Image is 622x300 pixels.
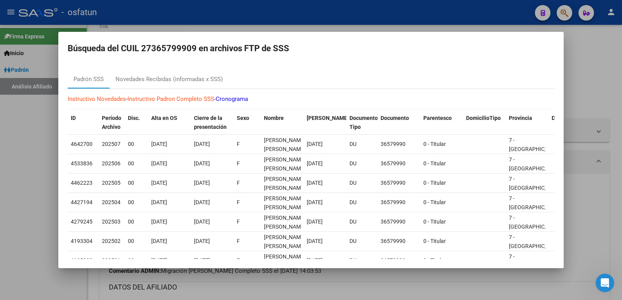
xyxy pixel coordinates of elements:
span: 7 - [GEOGRAPHIC_DATA] [509,195,561,210]
datatable-header-cell: Documento Tipo [346,110,377,135]
span: FLORES ROXANA DANIELA [264,234,306,249]
div: 36579990 [381,256,417,265]
span: FLORES ROXANA DANIELA [264,215,306,230]
a: Instructivo Novedades [68,95,126,102]
span: [DATE] [151,257,167,264]
span: 0 - Titular [423,141,446,147]
span: [DATE] [307,199,323,205]
span: [DATE] [307,257,323,264]
span: 4105822 [71,257,93,264]
div: DU [349,159,374,168]
span: 4427194 [71,199,93,205]
span: [DATE] [194,199,210,205]
span: 202507 [102,141,121,147]
span: [DATE] [151,160,167,166]
span: 202505 [102,180,121,186]
datatable-header-cell: Departamento [549,110,591,135]
span: F [237,218,240,225]
span: [DATE] [151,199,167,205]
span: 7 - [GEOGRAPHIC_DATA] [509,234,561,249]
span: [DATE] [151,180,167,186]
span: [DATE] [307,180,323,186]
div: 00 [128,198,145,207]
span: [DATE] [151,141,167,147]
span: F [237,257,240,264]
span: 4193304 [71,238,93,244]
div: DU [349,237,374,246]
span: 4533836 [71,160,93,166]
div: Novedades Recibidas (informadas x SSS) [115,75,223,84]
span: 7 - [GEOGRAPHIC_DATA] [509,253,561,269]
span: [DATE] [307,160,323,166]
span: 7 - [GEOGRAPHIC_DATA] [509,215,561,230]
span: ID [71,115,76,121]
span: Disc. [128,115,140,121]
span: 0 - Titular [423,160,446,166]
h2: Búsqueda del CUIL 27365799909 en archivos FTP de SSS [68,41,554,56]
span: [DATE] [151,218,167,225]
span: 0 - Titular [423,257,446,264]
span: 4462223 [71,180,93,186]
span: [PERSON_NAME]. [307,115,350,121]
div: 00 [128,256,145,265]
span: Alta en OS [151,115,177,121]
span: [DATE] [194,160,210,166]
div: 36579990 [381,198,417,207]
span: [DATE] [194,218,210,225]
span: 0 - Titular [423,180,446,186]
span: FLORES ROXANA DANIELA [264,195,306,210]
span: 4279245 [71,218,93,225]
span: 7 - [GEOGRAPHIC_DATA] [509,156,561,172]
datatable-header-cell: DomicilioTipo [463,110,506,135]
div: Padrón SSS [73,75,104,84]
span: FLORES ROXANA DANIELA [264,253,306,269]
span: Provincia [509,115,532,121]
span: FLORES ROXANA DANIELA [264,137,306,152]
span: F [237,238,240,244]
span: F [237,199,240,205]
span: [DATE] [307,238,323,244]
a: Cronograma [216,95,248,102]
div: 36579990 [381,217,417,226]
div: 00 [128,159,145,168]
div: DU [349,256,374,265]
datatable-header-cell: Disc. [125,110,148,135]
span: Departamento [552,115,587,121]
span: 0 - Titular [423,199,446,205]
span: [DATE] [307,141,323,147]
iframe: Intercom live chat [596,274,614,292]
div: 00 [128,179,145,187]
span: 202501 [102,257,121,264]
a: Instructivo Padron Completo SSS [128,95,214,102]
span: Nombre [264,115,284,121]
p: - - [68,95,554,104]
span: 4642700 [71,141,93,147]
span: F [237,160,240,166]
div: DU [349,217,374,226]
span: Documento Tipo [349,115,378,130]
div: 36579990 [381,179,417,187]
span: FLORES ROXANA DANIELA [264,176,306,191]
span: 202502 [102,238,121,244]
span: 0 - Titular [423,218,446,225]
span: 7 - [GEOGRAPHIC_DATA] [509,176,561,191]
datatable-header-cell: Fecha Nac. [304,110,346,135]
span: Período Archivo [102,115,121,130]
span: 202503 [102,218,121,225]
span: F [237,180,240,186]
span: Sexo [237,115,249,121]
span: FLORES ROXANA DANIELA [264,156,306,172]
span: [DATE] [194,180,210,186]
span: Cierre de la presentación [194,115,227,130]
span: [DATE] [151,238,167,244]
div: 00 [128,217,145,226]
datatable-header-cell: Documento [377,110,420,135]
datatable-header-cell: ID [68,110,99,135]
div: DU [349,140,374,149]
div: 00 [128,140,145,149]
span: [DATE] [194,141,210,147]
div: 00 [128,237,145,246]
span: Documento [381,115,409,121]
div: 36579990 [381,140,417,149]
div: DU [349,198,374,207]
